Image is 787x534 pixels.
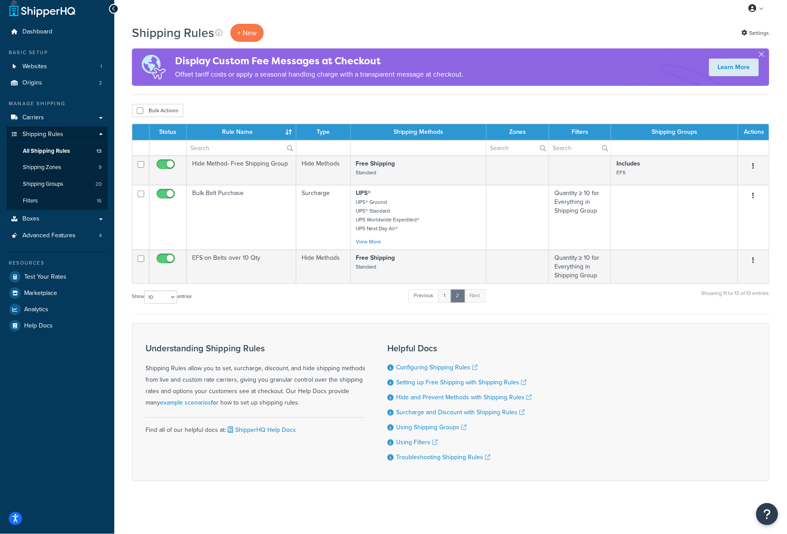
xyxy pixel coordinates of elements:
a: Origins 2 [7,75,108,91]
a: Troubleshooting Shipping Rules [396,453,490,462]
small: EFS [616,169,626,177]
a: Configuring Shipping Rules [396,363,477,372]
a: Dashboard [7,24,108,40]
td: Hide Methods [296,250,351,284]
td: Hide Method- Free Shipping Group [187,155,296,185]
h3: Understanding Shipping Rules [146,343,365,353]
a: Marketplace [7,285,108,301]
span: Marketplace [24,290,57,297]
input: Search [549,140,611,155]
li: Filters [7,193,108,209]
li: Shipping Groups [7,176,108,192]
span: Analytics [24,306,48,313]
span: Boxes [22,215,40,223]
th: Type [296,124,351,140]
select: Showentries [144,291,177,304]
span: 9 [98,164,102,171]
a: Previous [408,289,439,302]
a: Settings [742,27,769,39]
p: Offset tariff costs or apply a seasonal handling charge with a transparent message at checkout. [175,68,463,81]
td: Surcharge [296,185,351,250]
a: Next [464,289,486,302]
span: 2 [99,79,102,87]
a: Help Docs [7,318,108,334]
button: Bulk Actions [132,104,183,117]
th: Filters [549,124,611,140]
span: 16 [97,197,102,205]
a: Advanced Features 4 [7,228,108,244]
strong: Free Shipping [356,159,395,168]
h1: Shipping Rules [132,24,214,41]
span: Shipping Rules [22,131,63,138]
a: Using Filters [396,438,437,447]
li: All Shipping Rules [7,143,108,159]
th: Shipping Methods [351,124,487,140]
div: Manage Shipping [7,100,108,107]
span: Filters [23,197,38,205]
button: Open Resource Center [756,503,778,525]
th: Shipping Groups [611,124,738,140]
li: Test Your Rates [7,269,108,285]
div: Find all of our helpful docs at: [146,417,365,436]
div: Basic Setup [7,49,108,56]
a: Websites 1 [7,59,108,75]
td: Bulk Belt Purchase [187,185,296,250]
th: Status [149,124,187,140]
a: 2 [451,289,465,302]
a: Hide and Prevent Methods with Shipping Rules [396,393,532,402]
span: Dashboard [22,28,52,36]
a: Setting up Free Shipping with Shipping Rules [396,378,526,387]
td: Hide Methods [296,155,351,185]
li: Origins [7,75,108,91]
strong: Includes [616,159,640,168]
span: Websites [22,63,47,70]
img: duties-banner-06bc72dcb5fe05cb3f9472aba00be2ae8eb53ab6f0d8bb03d382ba314ac3c341.png [132,48,175,86]
li: Advanced Features [7,228,108,244]
input: Search [487,140,549,155]
a: Analytics [7,302,108,317]
a: Shipping Zones 9 [7,159,108,176]
a: Boxes [7,211,108,227]
td: Quantity ≥ 10 for Everything in Shipping Group [549,250,611,284]
span: Shipping Groups [23,180,63,188]
td: Quantity ≥ 10 for Everything in Shipping Group [549,185,611,250]
a: Carriers [7,110,108,126]
span: Test Your Rates [24,273,66,281]
a: example scenarios [160,398,211,407]
th: Actions [738,124,769,140]
small: Standard [356,169,377,177]
div: Showing 11 to 13 of 13 entries [702,288,769,307]
label: Show entries [132,291,192,304]
a: Shipping Groups 20 [7,176,108,192]
span: 13 [96,147,102,155]
div: Shipping Rules allow you to set, surcharge, discount, and hide shipping methods from live and cus... [146,343,365,409]
input: Search [187,140,296,155]
span: Help Docs [24,322,53,330]
p: + New [230,24,264,42]
a: ShipperHQ Help Docs [226,425,296,435]
td: EFS on Belts over 10 Qty [187,250,296,284]
th: Zones [487,124,549,140]
strong: Free Shipping [356,253,395,262]
small: Standard [356,263,377,271]
th: Rule Name : activate to sort column ascending [187,124,296,140]
span: Shipping Zones [23,164,61,171]
span: Advanced Features [22,232,76,239]
a: Shipping Rules [7,126,108,143]
span: All Shipping Rules [23,147,70,155]
li: Websites [7,59,108,75]
small: UPS® Ground UPS® Standard UPS Worldwide Expedited® UPS Next Day Air® [356,198,420,232]
a: Using Shipping Groups [396,423,466,432]
span: 4 [99,232,102,239]
span: 1 [100,63,102,70]
a: Filters 16 [7,193,108,209]
li: Shipping Zones [7,159,108,176]
span: 20 [95,180,102,188]
div: Resources [7,259,108,267]
li: Shipping Rules [7,126,108,210]
span: Origins [22,79,42,87]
